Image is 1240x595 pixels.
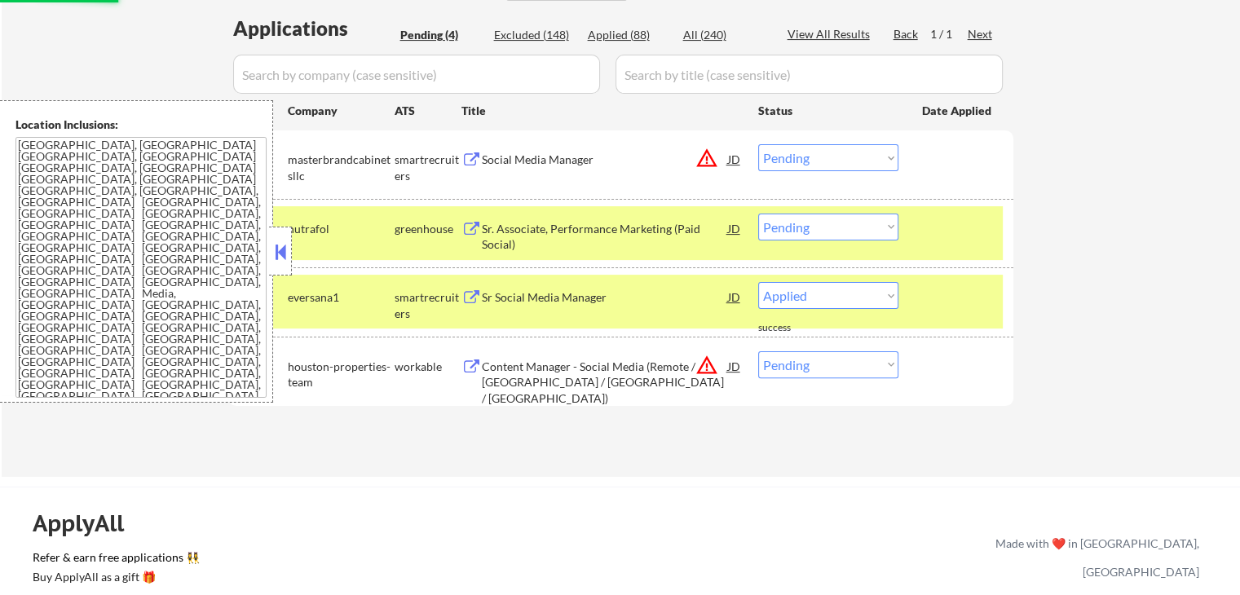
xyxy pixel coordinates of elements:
div: houston-properties-team [288,359,395,390]
div: JD [726,214,743,243]
div: smartrecruiters [395,152,461,183]
div: Company [288,103,395,119]
div: Excluded (148) [494,27,576,43]
div: Buy ApplyAll as a gift 🎁 [33,571,196,583]
div: Location Inclusions: [15,117,267,133]
div: eversana1 [288,289,395,306]
div: Next [968,26,994,42]
div: JD [726,144,743,174]
div: ATS [395,103,461,119]
input: Search by title (case sensitive) [616,55,1003,94]
button: warning_amber [695,354,718,377]
div: Title [461,103,743,119]
div: masterbrandcabinetsllc [288,152,395,183]
div: Date Applied [922,103,994,119]
div: 1 / 1 [930,26,968,42]
button: warning_amber [695,147,718,170]
input: Search by company (case sensitive) [233,55,600,94]
div: workable [395,359,461,375]
div: Status [758,95,898,125]
div: Pending (4) [400,27,482,43]
div: Applied (88) [588,27,669,43]
div: nutrafol [288,221,395,237]
div: Sr Social Media Manager [482,289,728,306]
div: Made with ❤️ in [GEOGRAPHIC_DATA], [GEOGRAPHIC_DATA] [989,529,1199,586]
div: smartrecruiters [395,289,461,321]
div: Content Manager - Social Media (Remote / [GEOGRAPHIC_DATA] / [GEOGRAPHIC_DATA] / [GEOGRAPHIC_DATA]) [482,359,728,407]
div: Sr. Associate, Performance Marketing (Paid Social) [482,221,728,253]
div: Applications [233,19,395,38]
a: Buy ApplyAll as a gift 🎁 [33,569,196,589]
div: Back [894,26,920,42]
div: greenhouse [395,221,461,237]
div: JD [726,282,743,311]
div: JD [726,351,743,381]
a: Refer & earn free applications 👯‍♀️ [33,552,655,569]
div: ApplyAll [33,509,143,537]
div: View All Results [788,26,875,42]
div: All (240) [683,27,765,43]
div: success [758,321,823,335]
div: Social Media Manager [482,152,728,168]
